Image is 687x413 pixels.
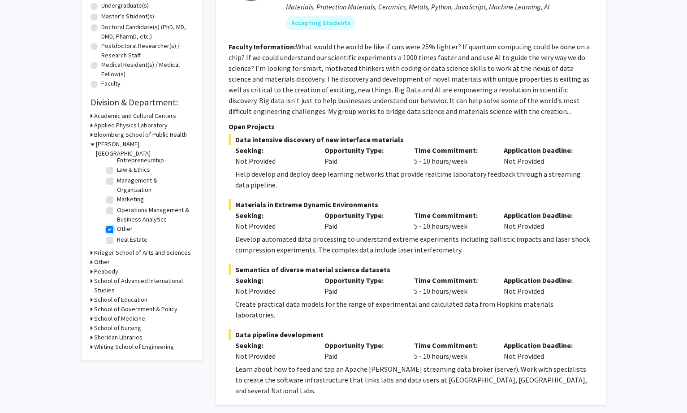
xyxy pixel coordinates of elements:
[229,199,593,210] span: Materials in Extreme Dynamic Environments
[407,340,497,361] div: 5 - 10 hours/week
[318,145,407,166] div: Paid
[94,276,194,295] h3: School of Advanced International Studies
[497,145,587,166] div: Not Provided
[407,275,497,296] div: 5 - 10 hours/week
[94,304,177,314] h3: School of Government & Policy
[94,295,147,304] h3: School of Education
[497,275,587,296] div: Not Provided
[407,210,497,231] div: 5 - 10 hours/week
[229,121,593,132] p: Open Projects
[229,264,593,275] span: Semantics of diverse material science datasets
[407,145,497,166] div: 5 - 10 hours/week
[96,139,194,158] h3: [PERSON_NAME][GEOGRAPHIC_DATA]
[414,340,490,351] p: Time Commitment:
[101,79,121,88] label: Faculty
[235,234,593,255] div: Develop automated data processing to understand extreme experiments including ballistic impacts a...
[101,1,149,10] label: Undergraduate(s)
[94,121,168,130] h3: Applied Physics Laboratory
[497,210,587,231] div: Not Provided
[235,275,311,286] p: Seeking:
[504,210,580,221] p: Application Deadline:
[414,145,490,156] p: Time Commitment:
[414,210,490,221] p: Time Commitment:
[94,314,145,323] h3: School of Medicine
[235,221,311,231] div: Not Provided
[235,351,311,361] div: Not Provided
[229,134,593,145] span: Data intensive discovery of new interface materials
[94,267,118,276] h3: Peabody
[324,210,401,221] p: Opportunity Type:
[235,169,593,190] div: Help develop and deploy deep learning networks that provide realtime laboratory feedback through ...
[235,299,593,320] div: Create practical data models for the range of experimental and calculated data from Hopkins mater...
[324,145,401,156] p: Opportunity Type:
[101,12,154,21] label: Master's Student(s)
[94,130,187,139] h3: Bloomberg School of Public Health
[318,275,407,296] div: Paid
[497,340,587,361] div: Not Provided
[91,97,194,108] h2: Division & Department:
[414,275,490,286] p: Time Commitment:
[235,210,311,221] p: Seeking:
[94,257,110,267] h3: Other
[235,156,311,166] div: Not Provided
[504,145,580,156] p: Application Deadline:
[117,165,150,174] label: Law & Ethics
[324,275,401,286] p: Opportunity Type:
[229,42,296,51] b: Faculty Information:
[117,176,191,195] label: Management & Organization
[229,329,593,340] span: Data pipeline development
[117,195,144,204] label: Marketing
[229,42,590,116] fg-read-more: What would the world be like if cars were 25% lighter? If quantum computing could be done on a ch...
[117,224,133,234] label: Other
[235,286,311,296] div: Not Provided
[117,235,147,244] label: Real Estate
[235,364,593,396] div: Learn about how to feed and tap an Apache [PERSON_NAME] streaming data broker (server). Work with...
[101,60,194,79] label: Medical Resident(s) / Medical Fellow(s)
[235,145,311,156] p: Seeking:
[101,41,194,60] label: Postdoctoral Researcher(s) / Research Staff
[318,210,407,231] div: Paid
[94,342,174,352] h3: Whiting School of Engineering
[117,205,191,224] label: Operations Management & Business Analytics
[286,16,356,30] mat-chip: Accepting Students
[504,275,580,286] p: Application Deadline:
[318,340,407,361] div: Paid
[235,340,311,351] p: Seeking:
[94,323,141,333] h3: School of Nursing
[94,111,176,121] h3: Academic and Cultural Centers
[324,340,401,351] p: Opportunity Type:
[94,248,191,257] h3: Krieger School of Arts and Sciences
[101,22,194,41] label: Doctoral Candidate(s) (PhD, MD, DMD, PharmD, etc.)
[504,340,580,351] p: Application Deadline:
[94,333,143,342] h3: Sheridan Libraries
[7,373,38,406] iframe: Chat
